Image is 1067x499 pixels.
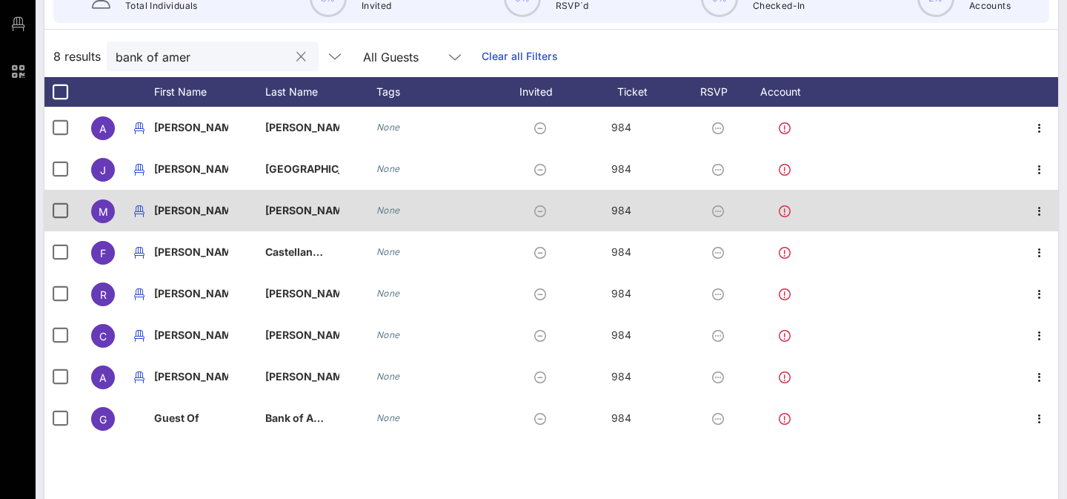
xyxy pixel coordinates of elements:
[296,50,306,65] button: clear icon
[265,356,339,397] p: [PERSON_NAME]
[99,205,108,218] span: M
[154,190,228,231] p: [PERSON_NAME]
[99,330,107,343] span: C
[154,148,228,190] p: [PERSON_NAME]
[376,163,400,174] i: None
[154,107,228,148] p: [PERSON_NAME]
[265,107,339,148] p: [PERSON_NAME]
[376,77,502,107] div: Tags
[611,245,631,258] span: 984
[154,397,228,439] p: Guest Of
[154,273,228,314] p: [PERSON_NAME]
[502,77,584,107] div: Invited
[265,148,339,190] p: [GEOGRAPHIC_DATA]
[354,42,473,71] div: All Guests
[695,77,747,107] div: RSVP
[265,273,339,314] p: [PERSON_NAME]
[265,231,339,273] p: Castellan…
[99,413,107,426] span: G
[747,77,828,107] div: Account
[376,371,400,382] i: None
[265,397,339,439] p: Bank of A…
[154,356,228,397] p: [PERSON_NAME]
[376,288,400,299] i: None
[611,370,631,383] span: 984
[363,50,419,64] div: All Guests
[611,121,631,133] span: 984
[265,190,339,231] p: [PERSON_NAME]
[100,247,106,260] span: F
[154,77,265,107] div: First Name
[100,164,106,176] span: J
[584,77,695,107] div: Ticket
[611,162,631,175] span: 984
[376,412,400,423] i: None
[376,122,400,133] i: None
[100,288,107,301] span: R
[611,204,631,217] span: 984
[265,77,376,107] div: Last Name
[99,371,107,384] span: A
[99,122,107,135] span: A
[376,329,400,340] i: None
[376,246,400,257] i: None
[154,314,228,356] p: [PERSON_NAME]
[53,47,101,65] span: 8 results
[376,205,400,216] i: None
[611,287,631,300] span: 984
[611,412,631,424] span: 984
[482,48,558,65] a: Clear all Filters
[611,328,631,341] span: 984
[265,314,339,356] p: [PERSON_NAME]
[154,231,228,273] p: [PERSON_NAME]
